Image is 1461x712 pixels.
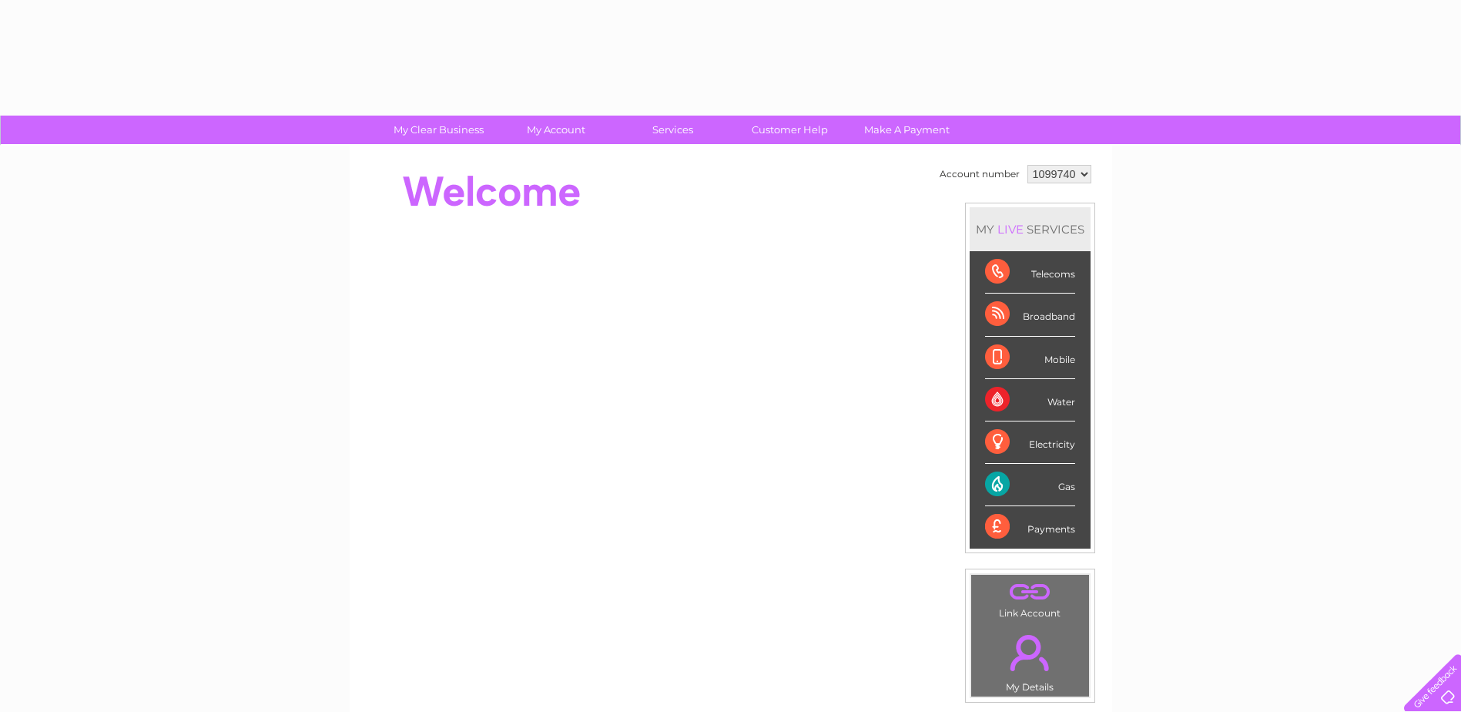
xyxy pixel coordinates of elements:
[843,116,970,144] a: Make A Payment
[936,161,1024,187] td: Account number
[492,116,619,144] a: My Account
[985,337,1075,379] div: Mobile
[994,222,1027,237] div: LIVE
[985,379,1075,421] div: Water
[985,464,1075,506] div: Gas
[970,207,1091,251] div: MY SERVICES
[726,116,853,144] a: Customer Help
[985,251,1075,294] div: Telecoms
[985,421,1075,464] div: Electricity
[375,116,502,144] a: My Clear Business
[985,506,1075,548] div: Payments
[970,574,1090,623] td: Link Account
[970,622,1090,697] td: My Details
[985,294,1075,336] div: Broadband
[975,579,1085,606] a: .
[975,626,1085,680] a: .
[609,116,736,144] a: Services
